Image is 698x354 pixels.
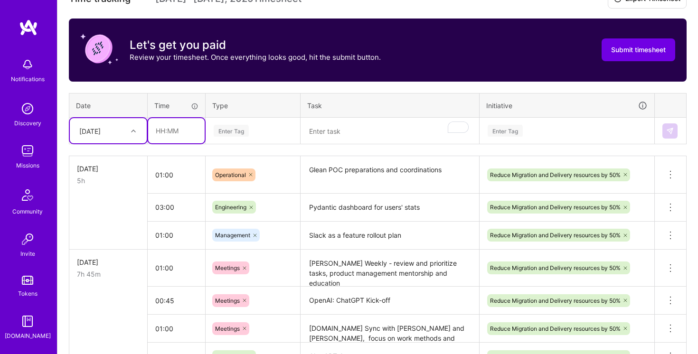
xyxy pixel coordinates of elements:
span: Meetings [215,325,240,332]
div: Invite [20,249,35,259]
input: HH:MM [148,162,205,187]
img: teamwork [18,141,37,160]
input: HH:MM [148,316,205,341]
div: Community [12,206,43,216]
div: 5h [77,176,140,186]
span: Reduce Migration and Delivery resources by 50% [490,204,621,211]
img: bell [18,55,37,74]
div: Tokens [18,289,38,298]
input: HH:MM [148,255,205,280]
th: Date [69,93,148,118]
textarea: Glean POC preparations and coordinations [302,157,478,193]
span: Operational [215,171,246,178]
img: logo [19,19,38,36]
input: HH:MM [148,118,205,143]
span: Meetings [215,264,240,271]
img: coin [80,30,118,68]
textarea: Slack as a feature rollout plan [302,223,478,249]
img: Invite [18,230,37,249]
div: Time [154,101,198,111]
div: Enter Tag [214,123,249,138]
th: Task [301,93,480,118]
div: Discovery [14,118,41,128]
span: Reduce Migration and Delivery resources by 50% [490,171,621,178]
textarea: OpenAI: ChatGPT Kick-off [302,288,478,314]
span: Meetings [215,297,240,304]
img: guide book [18,312,37,331]
div: 7h 45m [77,269,140,279]
div: Enter Tag [488,123,523,138]
h3: Let's get you paid [130,38,381,52]
img: Community [16,184,39,206]
img: tokens [22,276,33,285]
img: Submit [666,127,674,135]
textarea: [DOMAIN_NAME] Sync with [PERSON_NAME] and [PERSON_NAME], focus on work methods and aligning on me... [302,316,478,342]
span: Reduce Migration and Delivery resources by 50% [490,297,621,304]
div: Notifications [11,74,45,84]
div: [DOMAIN_NAME] [5,331,51,341]
div: Missions [16,160,39,170]
span: Management [215,232,250,239]
textarea: Pydantic dashboard for users' stats [302,195,478,221]
button: Submit timesheet [602,38,675,61]
i: icon Chevron [131,129,136,133]
span: Engineering [215,204,246,211]
div: [DATE] [77,164,140,174]
img: discovery [18,99,37,118]
p: Review your timesheet. Once everything looks good, hit the submit button. [130,52,381,62]
div: [DATE] [77,257,140,267]
div: [DATE] [79,126,101,136]
input: HH:MM [148,195,205,220]
th: Type [206,93,301,118]
div: Initiative [486,100,648,111]
input: HH:MM [148,288,205,313]
textarea: To enrich screen reader interactions, please activate Accessibility in Grammarly extension settings [302,119,478,144]
span: Submit timesheet [611,45,666,55]
span: Reduce Migration and Delivery resources by 50% [490,264,621,271]
span: Reduce Migration and Delivery resources by 50% [490,325,621,332]
textarea: [PERSON_NAME] Weekly - review and prioritize tasks, product management mentorship and education [302,251,478,286]
input: HH:MM [148,223,205,248]
span: Reduce Migration and Delivery resources by 50% [490,232,621,239]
